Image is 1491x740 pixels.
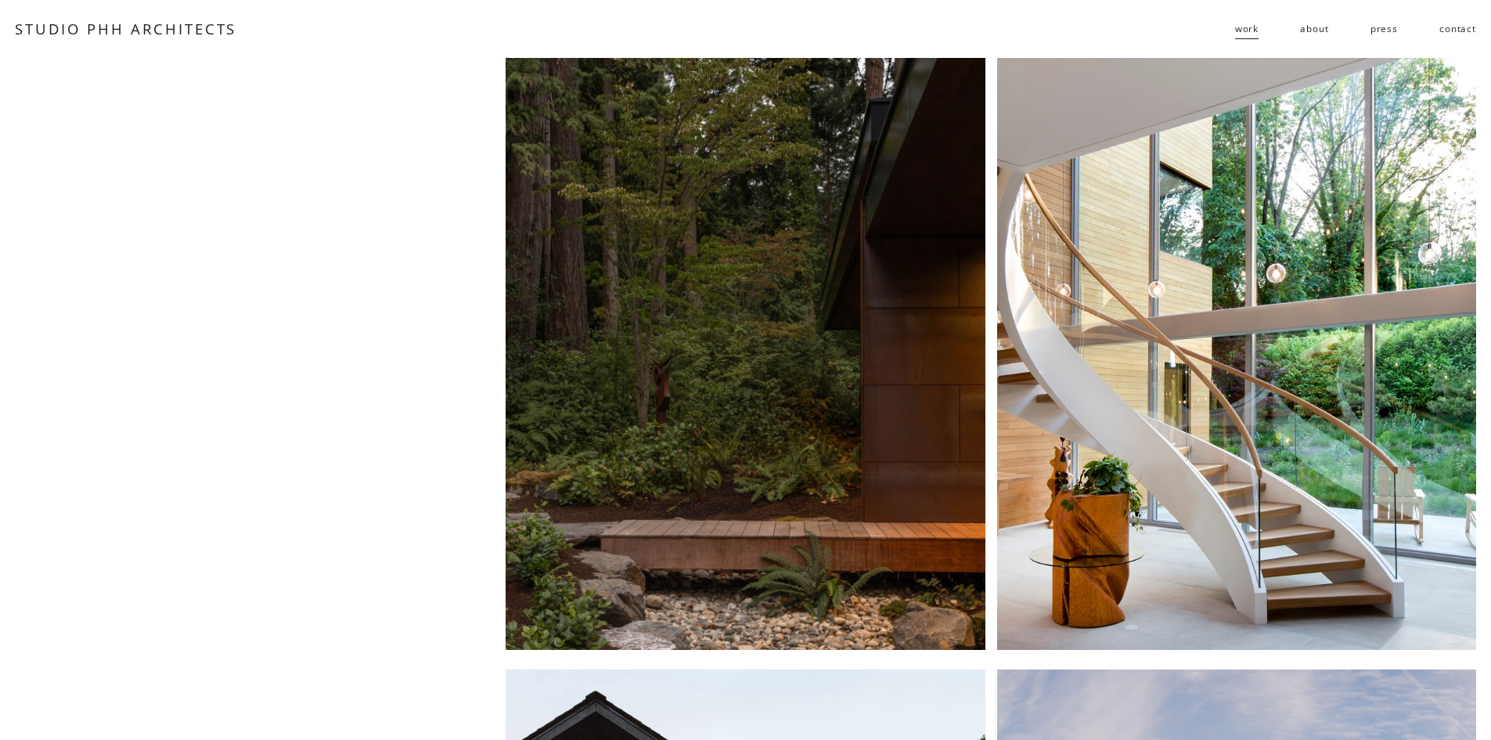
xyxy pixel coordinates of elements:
span: work [1235,17,1259,40]
a: contact [1439,16,1476,42]
a: folder dropdown [1235,16,1259,42]
a: press [1370,16,1398,42]
a: STUDIO PHH ARCHITECTS [15,19,236,38]
a: about [1300,16,1328,42]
